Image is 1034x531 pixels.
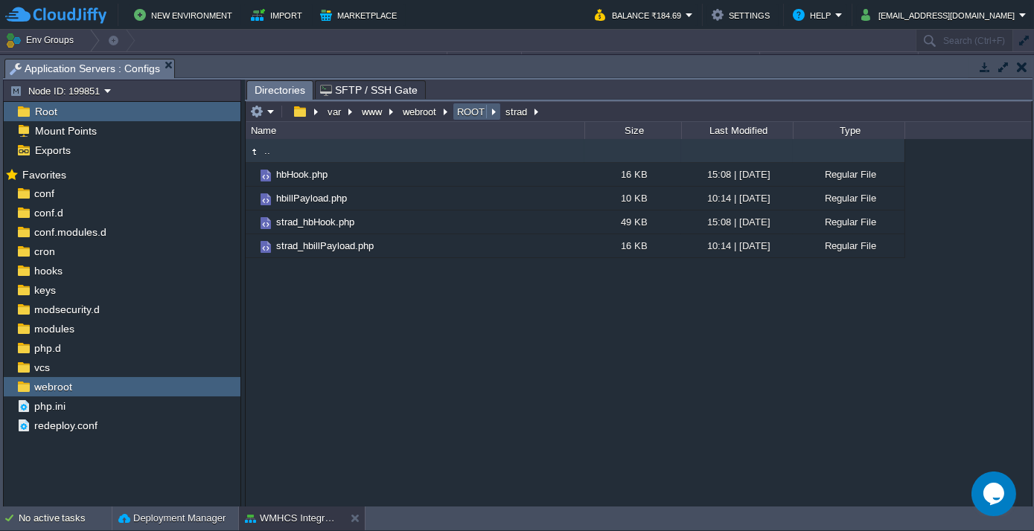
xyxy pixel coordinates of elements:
[584,210,681,234] div: 49 KB
[245,511,339,526] button: WMHCS Integration
[258,191,274,207] img: AMDAwAAAACH5BAEAAAAALAAAAAABAAEAAAICRAEAOw==
[258,215,274,231] img: AMDAwAAAACH5BAEAAAAALAAAAAABAAEAAAICRAEAOw==
[118,511,226,526] button: Deployment Manager
[274,239,376,252] a: strad_hbillPayload.php
[584,163,681,186] div: 16 KB
[31,399,68,413] a: php.ini
[586,122,681,139] div: Size
[258,239,274,255] img: AMDAwAAAACH5BAEAAAAALAAAAAABAAEAAAICRAEAOw==
[793,163,904,186] div: Regular File
[19,168,68,181] span: Favorites
[31,283,58,297] a: keys
[31,380,74,393] a: webroot
[246,210,258,234] img: AMDAwAAAACH5BAEAAAAALAAAAAABAAEAAAICRAEAOw==
[246,187,258,210] img: AMDAwAAAACH5BAEAAAAALAAAAAABAAEAAAICRAEAOw==
[1,52,447,69] div: Name
[274,168,330,181] a: hbHook.php
[320,81,418,99] span: SFTP / SSH Gate
[681,210,793,234] div: 15:08 | [DATE]
[400,105,440,118] button: webroot
[10,59,160,78] span: Application Servers : Configs
[10,84,104,97] button: Node ID: 199851
[793,6,835,24] button: Help
[793,234,904,257] div: Regular File
[761,52,918,69] div: Usage
[861,6,1019,24] button: [EMAIL_ADDRESS][DOMAIN_NAME]
[31,245,57,258] a: cron
[262,144,272,157] a: ..
[31,361,52,374] a: vcs
[19,169,68,181] a: Favorites
[31,419,100,432] a: redeploy.conf
[255,81,305,100] span: Directories
[32,105,60,118] a: Root
[793,187,904,210] div: Regular File
[251,6,307,24] button: Import
[258,167,274,184] img: AMDAwAAAACH5BAEAAAAALAAAAAABAAEAAAICRAEAOw==
[683,122,793,139] div: Last Modified
[584,187,681,210] div: 10 KB
[246,144,262,160] img: AMDAwAAAACH5BAEAAAAALAAAAAABAAEAAAICRAEAOw==
[32,124,99,138] a: Mount Points
[455,105,488,118] button: ROOT
[681,163,793,186] div: 15:08 | [DATE]
[246,101,1032,122] input: Click to enter the path
[246,234,258,257] img: AMDAwAAAACH5BAEAAAAALAAAAAABAAEAAAICRAEAOw==
[320,6,401,24] button: Marketplace
[360,105,386,118] button: www
[31,187,57,200] a: conf
[31,225,109,239] a: conf.modules.d
[971,472,1019,516] iframe: chat widget
[246,163,258,186] img: AMDAwAAAACH5BAEAAAAALAAAAAABAAEAAAICRAEAOw==
[712,6,774,24] button: Settings
[31,341,63,355] a: php.d
[247,122,584,139] div: Name
[274,192,349,205] a: hbillPayload.php
[681,234,793,257] div: 10:14 | [DATE]
[325,105,345,118] button: var
[448,52,521,69] div: Status
[32,144,73,157] a: Exports
[31,303,102,316] a: modsecurity.d
[31,264,65,277] a: hooks
[681,187,793,210] div: 10:14 | [DATE]
[584,234,681,257] div: 16 KB
[5,6,106,25] img: CloudJiffy
[503,105,531,118] button: strad
[523,52,759,69] div: Tags
[274,216,357,228] a: strad_hbHook.php
[794,122,904,139] div: Type
[31,206,66,219] a: conf.d
[31,322,77,335] a: modules
[595,6,686,24] button: Balance ₹184.69
[793,210,904,234] div: Regular File
[5,30,79,51] button: Env Groups
[134,6,237,24] button: New Environment
[19,506,112,530] div: No active tasks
